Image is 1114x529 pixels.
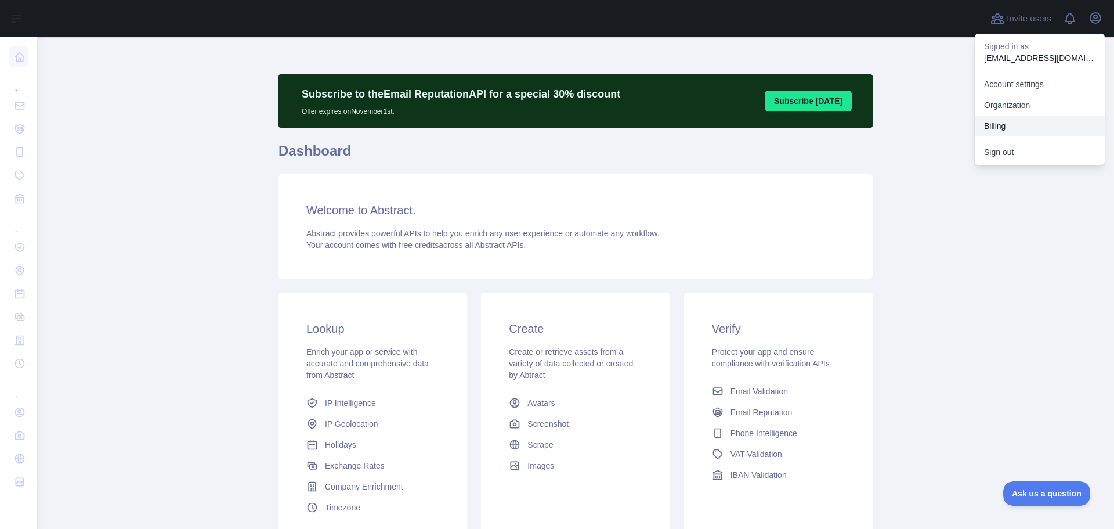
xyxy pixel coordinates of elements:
[302,102,620,116] p: Offer expires on November 1st.
[9,211,28,235] div: ...
[707,423,849,444] a: Phone Intelligence
[527,439,553,451] span: Scrape
[707,402,849,423] a: Email Reputation
[975,142,1105,163] button: Sign out
[302,86,620,102] p: Subscribe to the Email Reputation API for a special 30 % discount
[9,376,28,400] div: ...
[707,381,849,402] a: Email Validation
[509,321,642,337] h3: Create
[1007,12,1051,26] span: Invite users
[984,41,1095,52] p: Signed in as
[302,434,444,455] a: Holidays
[325,439,356,451] span: Holidays
[325,481,403,492] span: Company Enrichment
[1003,481,1091,506] iframe: Toggle Customer Support
[712,321,845,337] h3: Verify
[730,448,782,460] span: VAT Validation
[302,413,444,434] a: IP Geolocation
[325,397,376,409] span: IP Intelligence
[302,455,444,476] a: Exchange Rates
[504,413,646,434] a: Screenshot
[707,444,849,465] a: VAT Validation
[730,427,797,439] span: Phone Intelligence
[975,74,1105,95] a: Account settings
[306,202,845,218] h3: Welcome to Abstract.
[278,142,873,170] h1: Dashboard
[9,70,28,93] div: ...
[988,9,1054,28] button: Invite users
[306,321,439,337] h3: Lookup
[975,116,1105,136] button: Billing
[984,52,1095,64] p: [EMAIL_ADDRESS][DOMAIN_NAME]
[504,434,646,455] a: Scrape
[306,229,660,238] span: Abstract provides powerful APIs to help you enrich any user experience or automate any workflow.
[730,406,793,418] span: Email Reputation
[302,476,444,497] a: Company Enrichment
[325,418,378,430] span: IP Geolocation
[730,386,788,397] span: Email Validation
[527,460,554,472] span: Images
[325,502,360,513] span: Timezone
[975,95,1105,116] a: Organization
[302,497,444,518] a: Timezone
[306,240,526,250] span: Your account comes with across all Abstract APIs.
[306,347,429,380] span: Enrich your app or service with accurate and comprehensive data from Abstract
[504,455,646,476] a: Images
[527,418,569,430] span: Screenshot
[399,240,439,250] span: free credits
[712,347,830,368] span: Protect your app and ensure compliance with verification APIs
[325,460,385,472] span: Exchange Rates
[765,91,852,111] button: Subscribe [DATE]
[730,469,787,481] span: IBAN Validation
[504,393,646,413] a: Avatars
[707,465,849,485] a: IBAN Validation
[509,347,633,380] span: Create or retrieve assets from a variety of data collected or created by Abtract
[302,393,444,413] a: IP Intelligence
[527,397,555,409] span: Avatars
